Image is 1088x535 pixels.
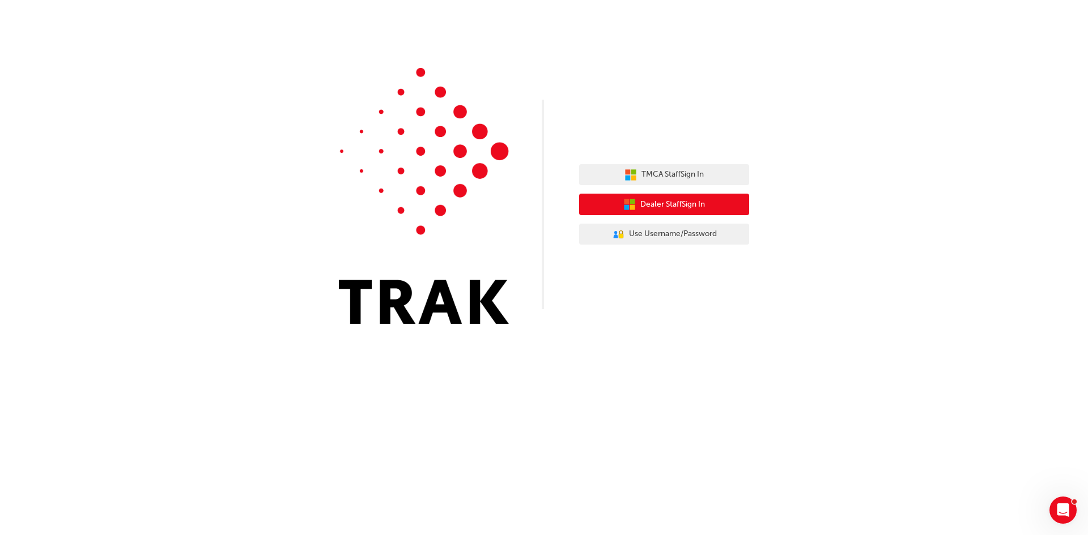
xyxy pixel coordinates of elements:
button: Dealer StaffSign In [579,194,749,215]
span: Use Username/Password [629,228,717,241]
button: Use Username/Password [579,224,749,245]
span: TMCA Staff Sign In [641,168,704,181]
img: Trak [339,68,509,324]
iframe: Intercom live chat [1049,497,1077,524]
button: TMCA StaffSign In [579,164,749,186]
span: Dealer Staff Sign In [640,198,705,211]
